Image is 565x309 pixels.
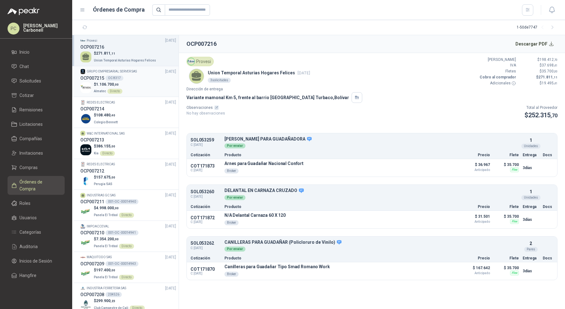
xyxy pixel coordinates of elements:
[94,213,118,217] span: Panela El Trébol
[19,77,41,84] span: Solicitudes
[94,120,118,124] span: Colegio Bennett
[224,213,286,218] p: N/A Delantal Carnaza 60 X 120
[191,272,221,275] span: C: [DATE]
[110,176,115,179] span: ,00
[165,254,176,260] span: [DATE]
[96,144,115,148] span: 386.155
[224,168,239,173] div: Broker
[94,89,106,93] span: Almatec
[87,162,115,167] p: REDES ELECTRICAS
[19,272,36,279] span: Hangfire
[191,241,221,246] p: SOL053262
[8,162,65,173] a: Compras
[523,205,539,209] p: Entrega
[8,269,65,281] a: Hangfire
[94,182,112,186] span: Perugia SAS
[80,144,91,155] img: Company Logo
[96,237,119,241] span: 7.354.200
[19,49,30,56] span: Inicio
[542,63,557,67] span: 37.698
[8,147,65,159] a: Invitaciones
[8,255,65,267] a: Inicios de Sesión
[224,256,455,260] p: Producto
[459,272,490,275] span: Anticipado
[94,143,115,149] p: $
[186,110,225,116] p: No hay observaciones
[107,89,122,94] div: Directo
[478,74,516,80] p: Cobro al comprador
[94,205,134,211] p: $
[494,256,519,260] p: Flete
[114,206,119,210] span: ,00
[87,255,112,260] p: MAQUITODO SAS
[80,286,85,291] img: Company Logo
[191,220,221,224] span: C: [DATE]
[224,136,519,142] p: [PERSON_NAME] PARA GUADAÑADORA
[87,224,109,229] p: IMPOACCEVAL
[80,82,91,93] img: Company Logo
[8,104,65,116] a: Remisiones
[459,205,490,209] p: Precio
[94,275,118,279] span: Panela El Trébol
[110,114,115,117] span: ,40
[96,206,119,210] span: 4.998.000
[80,237,91,248] img: Company Logo
[520,80,557,86] p: $
[94,174,115,180] p: $
[19,164,38,171] span: Compras
[224,195,245,200] div: Por enviar
[105,292,122,297] div: 204526
[80,69,176,94] a: Company LogoGRUPO EMPRESARIAL SERVER SAS[DATE] OCP007215OC 8317Company Logo$1.106.700,00AlmatecDi...
[80,254,176,280] a: Company LogoMAQUITODO SAS[DATE] OCP007209001-OC -00014943Company Logo$197.400,00Panela El TrébolD...
[110,299,115,303] span: ,23
[459,256,490,260] p: Precio
[540,57,557,62] span: 198.412
[87,286,126,291] p: INDUSTRIA FERRETERA SAS
[542,81,557,85] span: 19.495
[96,82,119,87] span: 1.106.700
[110,145,115,148] span: ,00
[80,69,85,74] img: Company Logo
[80,162,176,187] a: Company LogoREDES ELECTRICAS[DATE] OCP007212Company Logo$157.675,00Perugia SAS
[114,237,119,241] span: ,00
[80,131,176,156] a: W&C INTERNATIONAL SAS[DATE] OCP007213Company Logo$386.155,00KiaDirecto
[94,51,157,56] p: $
[87,131,125,136] p: W&C INTERNATIONAL SAS
[94,112,119,118] p: $
[191,256,221,260] p: Cotización
[512,38,558,50] button: Descargar PDF
[208,69,310,76] p: Union Temporal Asturias Hogares Felices
[298,71,310,75] span: [DATE]
[96,51,115,56] span: 271.811
[80,255,85,260] img: Company Logo
[19,135,42,142] span: Compañías
[542,69,557,73] span: 35.700
[523,216,539,223] p: 3 días
[80,113,91,124] img: Company Logo
[524,247,538,252] div: Pares
[459,264,490,275] p: $ 167.642
[554,70,557,73] span: ,00
[528,111,557,119] span: 252.315
[80,136,104,143] h3: OCP007213
[8,23,19,35] div: PC
[8,133,65,145] a: Compañías
[224,143,245,148] div: Por enviar
[19,150,43,157] span: Invitaciones
[105,76,123,81] div: OC 8317
[114,83,119,86] span: ,00
[8,212,65,224] a: Usuarios
[105,261,138,266] div: 001-OC -00014943
[94,298,145,304] p: $
[191,168,221,172] span: C: [DATE]
[186,57,214,66] div: Provesi
[478,57,516,63] p: [PERSON_NAME]
[80,168,104,174] h3: OCP007212
[191,138,221,142] p: SOL053259
[19,229,41,236] span: Categorías
[224,272,239,277] div: Broker
[19,214,37,221] span: Usuarios
[105,230,138,235] div: 001-OC -00014941
[96,268,115,272] span: 197.400
[191,153,221,157] p: Cotización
